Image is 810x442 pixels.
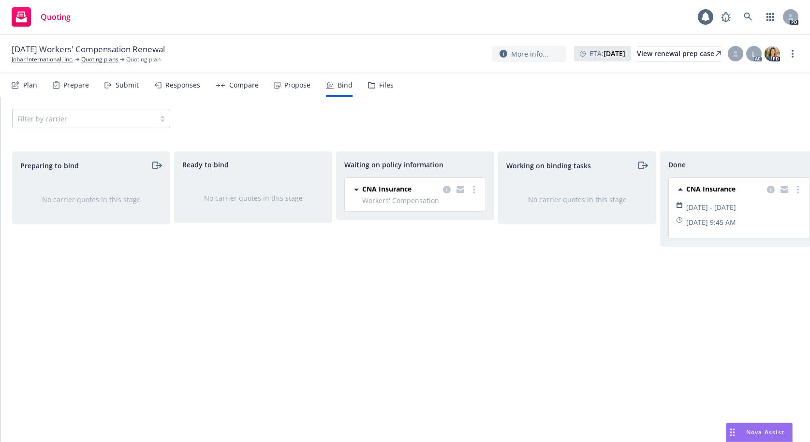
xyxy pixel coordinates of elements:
strong: [DATE] [604,49,625,58]
span: [DATE] 9:45 AM [677,219,736,230]
span: [DATE] 9:45 AM [686,217,736,227]
span: L [752,49,756,59]
button: More info... [492,46,566,62]
img: photo [765,46,780,61]
a: Jobar International, Inc. [12,55,74,64]
a: Report a Bug [716,7,736,27]
span: [DATE] Workers' Compensation Renewal [12,44,165,55]
a: more [792,184,804,195]
a: Quoting [8,3,74,30]
a: copy logging email [765,184,777,195]
a: copy logging email [779,184,790,195]
span: ETA : [589,48,625,59]
div: No carrier quotes in this stage [514,194,640,205]
a: more [787,48,798,59]
span: CNA Insurance [686,184,736,194]
a: View renewal prep case [637,46,721,61]
div: No carrier quotes in this stage [190,193,316,203]
span: [DATE] - [DATE] [686,202,736,212]
span: Workers' Compensation [362,195,480,206]
a: Quoting plans [81,55,118,64]
a: Switch app [761,7,780,27]
div: Files [379,81,394,89]
span: More info... [511,49,548,59]
span: Done [668,160,686,170]
div: Compare [229,81,259,89]
span: Waiting on policy information [344,160,443,170]
div: Bind [338,81,353,89]
a: Search [738,7,758,27]
button: Nova Assist [726,423,793,442]
div: Prepare [63,81,89,89]
span: Preparing to bind [20,161,79,171]
div: Plan [23,81,37,89]
span: CNA Insurance [362,184,412,194]
a: more [468,184,480,195]
div: No carrier quotes in this stage [28,194,154,205]
div: Propose [284,81,310,89]
span: Quoting [41,13,71,21]
span: Working on binding tasks [506,161,591,171]
div: Responses [165,81,200,89]
a: copy logging email [441,184,453,195]
div: Submit [116,81,139,89]
span: Ready to bind [182,160,229,170]
span: Nova Assist [746,428,784,436]
div: Drag to move [726,423,738,442]
a: copy logging email [455,184,466,195]
span: Quoting plan [126,55,161,64]
a: moveRight [636,160,648,171]
a: moveRight [150,160,162,171]
span: [DATE] - [DATE] [677,204,736,215]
